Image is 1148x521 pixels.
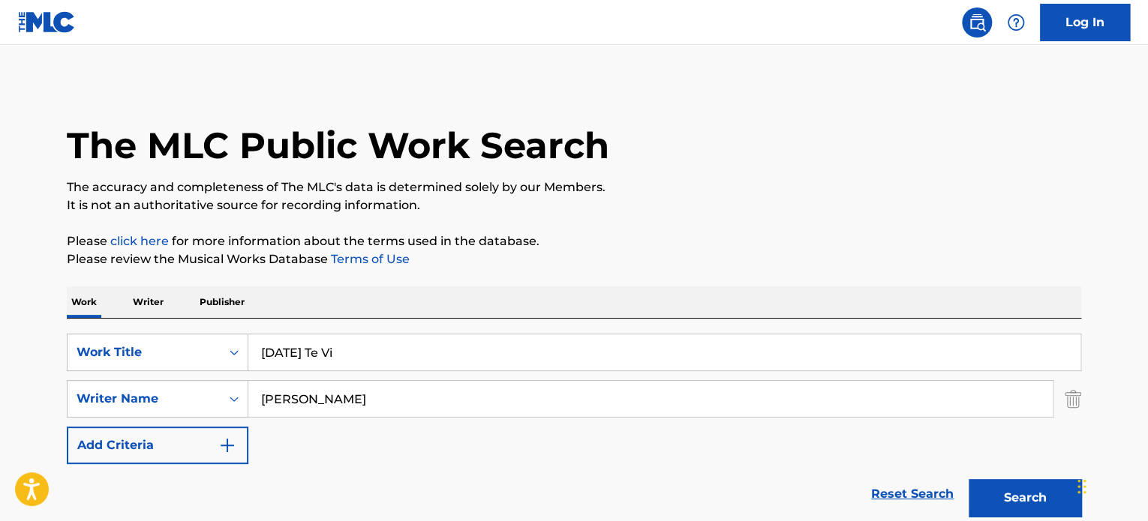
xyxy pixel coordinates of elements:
[77,343,212,361] div: Work Title
[1040,4,1130,41] a: Log In
[67,286,101,318] p: Work
[128,286,168,318] p: Writer
[67,123,609,168] h1: The MLC Public Work Search
[67,196,1081,214] p: It is not an authoritative source for recording information.
[962,7,992,37] a: Public Search
[864,478,961,511] a: Reset Search
[1065,380,1081,418] img: Delete Criterion
[18,11,76,33] img: MLC Logo
[968,13,986,31] img: search
[110,234,169,248] a: click here
[67,250,1081,268] p: Please review the Musical Works Database
[77,390,212,408] div: Writer Name
[67,178,1081,196] p: The accuracy and completeness of The MLC's data is determined solely by our Members.
[328,252,410,266] a: Terms of Use
[67,427,248,464] button: Add Criteria
[1001,7,1031,37] div: Help
[67,232,1081,250] p: Please for more information about the terms used in the database.
[1073,449,1148,521] iframe: Chat Widget
[195,286,249,318] p: Publisher
[218,436,236,454] img: 9d2ae6d4665cec9f34b9.svg
[1007,13,1025,31] img: help
[969,479,1081,517] button: Search
[1077,464,1086,509] div: Drag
